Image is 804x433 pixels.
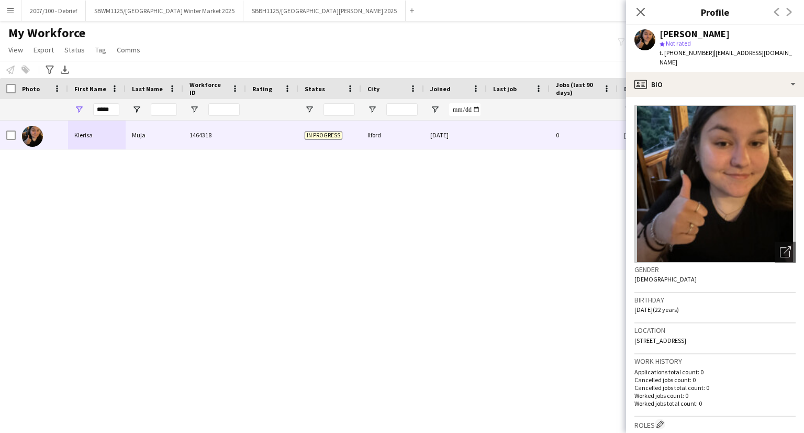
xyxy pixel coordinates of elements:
a: Export [29,43,58,57]
p: Applications total count: 0 [634,368,796,376]
span: Tag [95,45,106,55]
span: Rating [252,85,272,93]
span: In progress [305,132,342,139]
span: Not rated [666,39,691,47]
span: Workforce ID [189,81,227,96]
input: Workforce ID Filter Input [208,103,240,116]
span: Jobs (last 90 days) [556,81,599,96]
span: [DEMOGRAPHIC_DATA] [634,275,697,283]
span: View [8,45,23,55]
span: My Workforce [8,25,85,41]
div: 1464318 [183,121,246,149]
span: Last job [493,85,517,93]
p: Worked jobs count: 0 [634,392,796,399]
p: Cancelled jobs count: 0 [634,376,796,384]
a: Comms [113,43,144,57]
div: Open photos pop-in [775,242,796,263]
div: [PERSON_NAME] [660,29,730,39]
span: Photo [22,85,40,93]
a: Tag [91,43,110,57]
span: Email [624,85,641,93]
button: Open Filter Menu [132,105,141,114]
a: Status [60,43,89,57]
h3: Location [634,326,796,335]
h3: Profile [626,5,804,19]
p: Worked jobs total count: 0 [634,399,796,407]
p: Cancelled jobs total count: 0 [634,384,796,392]
span: City [367,85,379,93]
input: Joined Filter Input [449,103,481,116]
span: | [EMAIL_ADDRESS][DOMAIN_NAME] [660,49,792,66]
button: Open Filter Menu [189,105,199,114]
span: Export [33,45,54,55]
button: Open Filter Menu [624,105,633,114]
button: Open Filter Menu [74,105,84,114]
div: Klerisa [68,121,126,149]
span: Comms [117,45,140,55]
h3: Work history [634,356,796,366]
span: Status [305,85,325,93]
span: Last Name [132,85,163,93]
div: [DATE] [424,121,487,149]
h3: Roles [634,419,796,430]
span: [STREET_ADDRESS] [634,337,686,344]
input: First Name Filter Input [93,103,119,116]
input: Last Name Filter Input [151,103,177,116]
span: First Name [74,85,106,93]
input: City Filter Input [386,103,418,116]
img: Klerisa Muja [22,126,43,147]
div: Bio [626,72,804,97]
h3: Gender [634,265,796,274]
app-action-btn: Export XLSX [59,63,71,76]
span: [DATE] (22 years) [634,306,679,313]
button: SBBH1125/[GEOGRAPHIC_DATA][PERSON_NAME] 2025 [243,1,406,21]
div: Muja [126,121,183,149]
button: 2007/100 - Debrief [21,1,86,21]
app-action-btn: Advanced filters [43,63,56,76]
a: View [4,43,27,57]
span: Status [64,45,85,55]
span: t. [PHONE_NUMBER] [660,49,714,57]
span: Joined [430,85,451,93]
input: Status Filter Input [323,103,355,116]
img: Crew avatar or photo [634,105,796,263]
div: 0 [550,121,618,149]
button: Open Filter Menu [305,105,314,114]
div: Ilford [361,121,424,149]
h3: Birthday [634,295,796,305]
button: Open Filter Menu [367,105,377,114]
button: Open Filter Menu [430,105,440,114]
button: SBWM1125/[GEOGRAPHIC_DATA] Winter Market 2025 [86,1,243,21]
